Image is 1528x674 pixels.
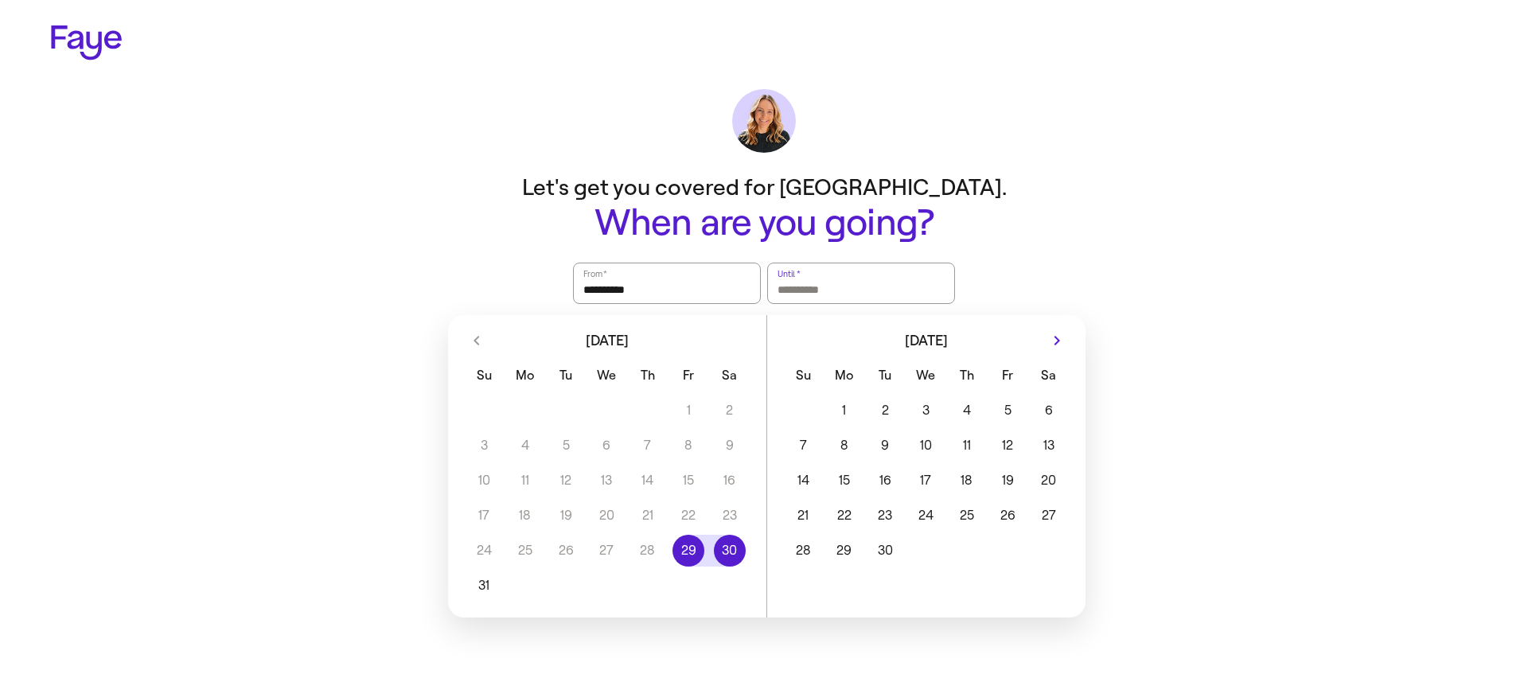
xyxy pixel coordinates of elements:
span: Friday [670,360,707,392]
h1: When are you going? [446,203,1082,243]
button: 2 [864,395,905,427]
button: 30 [864,535,905,567]
p: Let's get you covered for [GEOGRAPHIC_DATA]. [446,172,1082,203]
button: 17 [906,465,946,497]
span: Sunday [785,360,822,392]
button: 4 [946,395,987,427]
button: 13 [1028,430,1069,462]
button: 20 [1028,465,1069,497]
button: 7 [783,430,824,462]
button: 12 [988,430,1028,462]
button: 10 [906,430,946,462]
span: Sunday [466,360,503,392]
span: Wednesday [907,360,945,392]
span: Monday [506,360,544,392]
button: 16 [864,465,905,497]
span: Tuesday [547,360,584,392]
span: Friday [989,360,1027,392]
span: Wednesday [588,360,626,392]
button: 31 [464,570,505,602]
button: 11 [946,430,987,462]
button: 19 [988,465,1028,497]
span: Saturday [1030,360,1067,392]
button: 1 [824,395,864,427]
button: 30 [709,535,750,567]
button: 15 [824,465,864,497]
span: Thursday [948,360,985,392]
button: 29 [668,535,709,567]
span: [DATE] [905,333,948,348]
button: 26 [988,500,1028,532]
span: Thursday [629,360,666,392]
button: 28 [783,535,824,567]
button: 29 [824,535,864,567]
button: 5 [988,395,1028,427]
button: 9 [864,430,905,462]
button: 23 [864,500,905,532]
span: Monday [825,360,863,392]
button: 27 [1028,500,1069,532]
button: 21 [783,500,824,532]
button: 18 [946,465,987,497]
button: 24 [906,500,946,532]
label: Until [776,266,801,282]
button: 8 [824,430,864,462]
span: Tuesday [866,360,903,392]
button: Next month [1044,328,1070,353]
button: 6 [1028,395,1069,427]
button: 14 [783,465,824,497]
button: 3 [906,395,946,427]
button: 22 [824,500,864,532]
label: From [582,266,608,282]
span: Saturday [711,360,748,392]
button: 25 [946,500,987,532]
span: [DATE] [586,333,629,348]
